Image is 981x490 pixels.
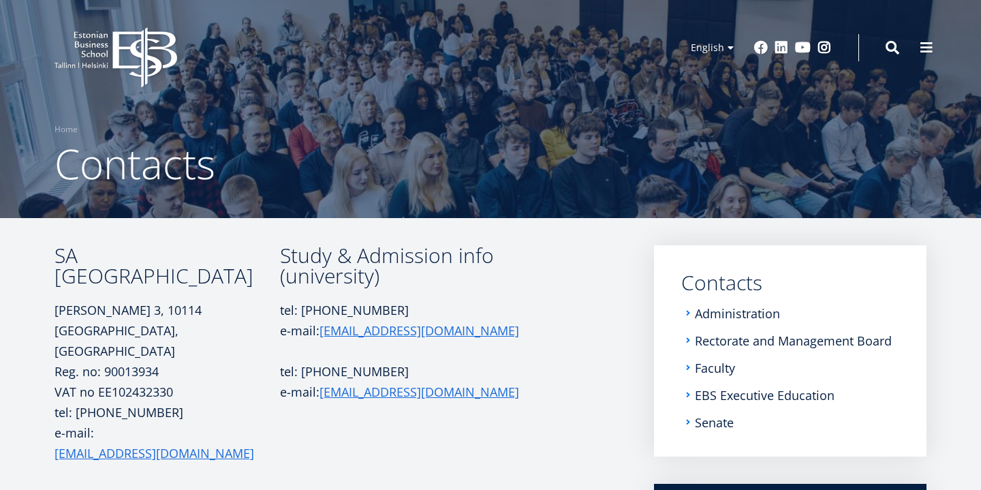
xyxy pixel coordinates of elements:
a: EBS Executive Education [695,388,835,402]
a: Youtube [795,41,811,55]
a: Facebook [754,41,768,55]
span: Contacts [54,136,215,192]
p: e-mail: [280,382,539,402]
p: tel: [PHONE_NUMBER] [280,361,539,382]
h3: SA [GEOGRAPHIC_DATA] [54,245,280,286]
p: [PERSON_NAME] 3, 10114 [GEOGRAPHIC_DATA], [GEOGRAPHIC_DATA] Reg. no: 90013934 [54,300,280,382]
a: [EMAIL_ADDRESS][DOMAIN_NAME] [320,382,519,402]
p: VAT no EE102432330 [54,382,280,402]
h3: Study & Admission info (university) [280,245,539,286]
a: Contacts [681,273,899,293]
a: Senate [695,416,734,429]
a: Home [54,123,78,136]
a: Administration [695,307,780,320]
a: Instagram [817,41,831,55]
p: tel: [PHONE_NUMBER] e-mail: [54,402,280,484]
a: [EMAIL_ADDRESS][DOMAIN_NAME] [320,320,519,341]
p: tel: [PHONE_NUMBER] e-mail: [280,300,539,341]
a: [EMAIL_ADDRESS][DOMAIN_NAME] [54,443,254,463]
a: Linkedin [775,41,788,55]
a: Rectorate and Management Board [695,334,892,348]
a: Faculty [695,361,735,375]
